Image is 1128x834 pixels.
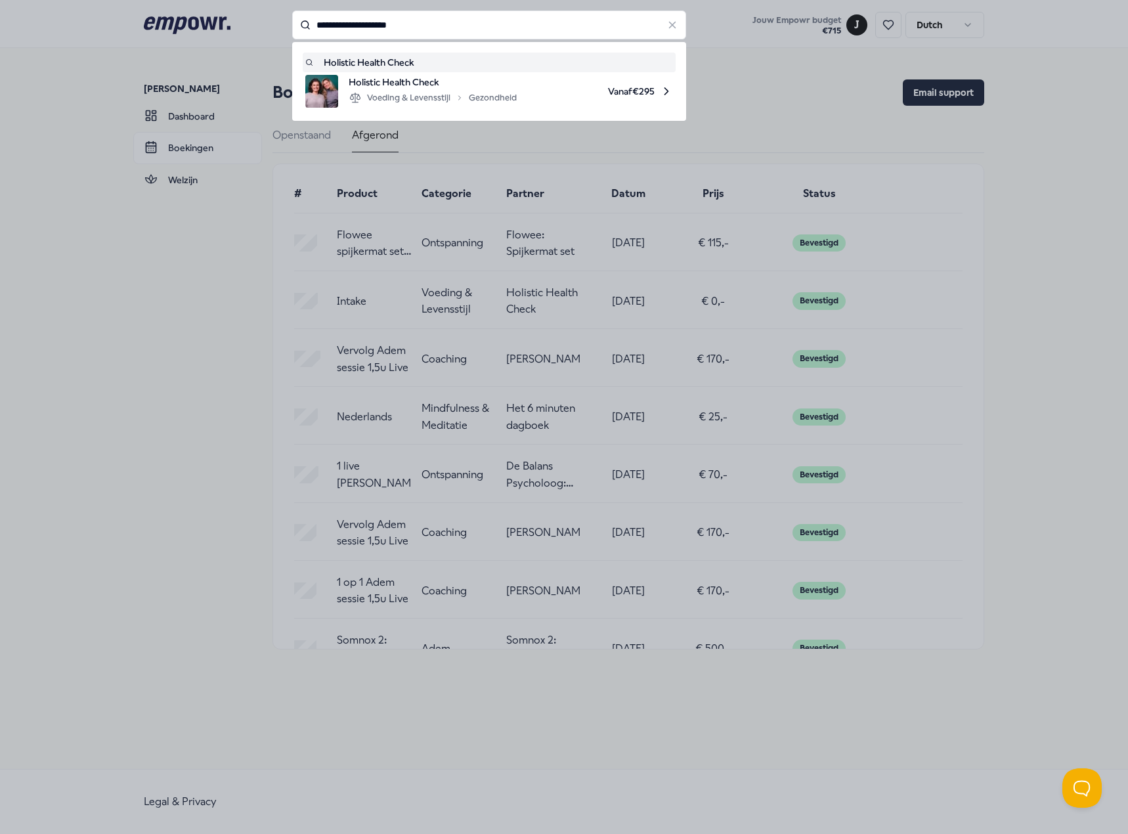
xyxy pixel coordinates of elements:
span: Holistic Health Check [349,75,517,89]
span: Vanaf € 295 [527,75,673,108]
iframe: Help Scout Beacon - Open [1062,768,1102,808]
img: product image [305,75,338,108]
div: Voeding & Levensstijl Gezondheid [349,90,517,106]
a: product imageHolistic Health CheckVoeding & LevensstijlGezondheidVanaf€295 [305,75,673,108]
a: Holistic Health Check [305,55,673,70]
input: Search for products, categories or subcategories [292,11,686,39]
